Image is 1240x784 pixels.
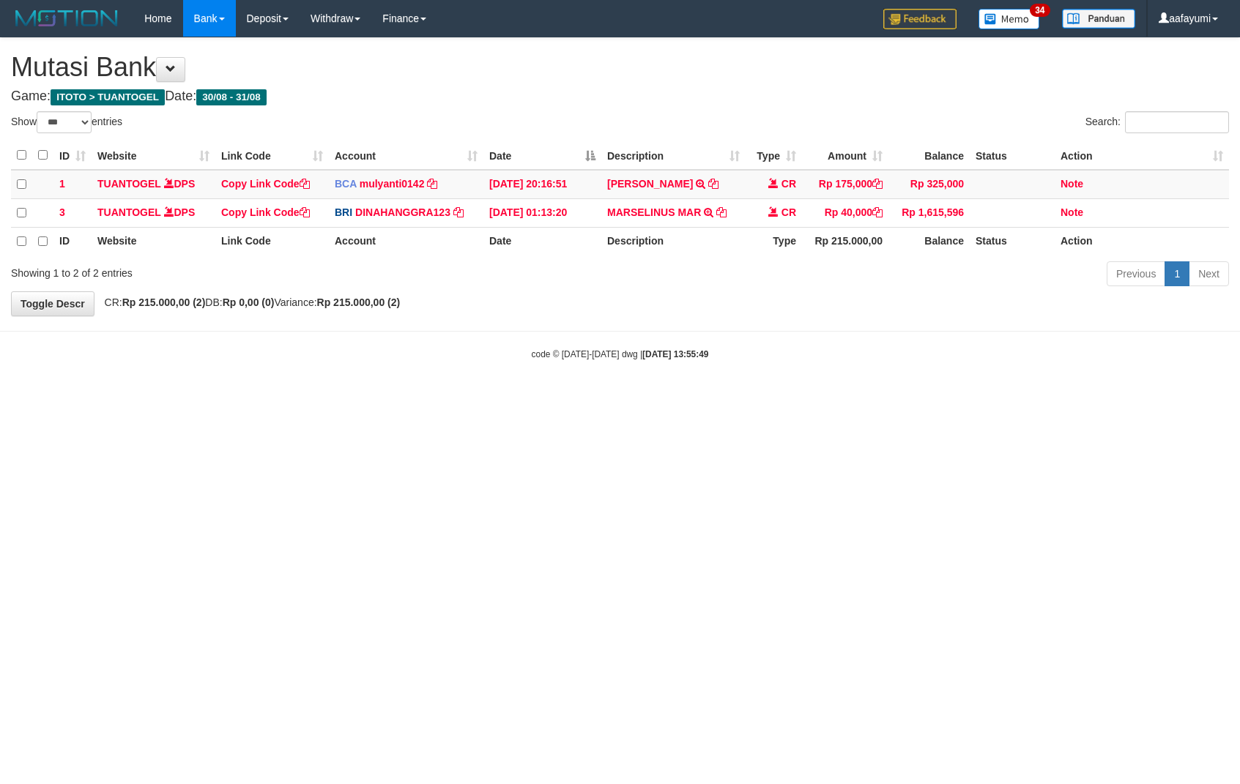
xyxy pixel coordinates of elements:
[51,89,165,105] span: ITOTO > TUANTOGEL
[1165,261,1189,286] a: 1
[92,141,215,170] th: Website: activate to sort column ascending
[888,170,970,199] td: Rp 325,000
[92,198,215,227] td: DPS
[746,227,802,255] th: Type
[317,296,401,308] strong: Rp 215.000,00 (2)
[1107,261,1165,286] a: Previous
[92,170,215,199] td: DPS
[607,206,701,218] a: MARSELINUS MAR
[802,141,888,170] th: Amount: activate to sort column ascending
[11,291,94,316] a: Toggle Descr
[716,206,727,218] a: Copy MARSELINUS MAR to clipboard
[223,296,275,308] strong: Rp 0,00 (0)
[59,206,65,218] span: 3
[802,170,888,199] td: Rp 175,000
[97,296,401,308] span: CR: DB: Variance:
[53,141,92,170] th: ID: activate to sort column ascending
[888,141,970,170] th: Balance
[122,296,206,308] strong: Rp 215.000,00 (2)
[532,349,709,359] small: code © [DATE]-[DATE] dwg |
[59,178,65,190] span: 1
[329,227,483,255] th: Account
[1125,111,1229,133] input: Search:
[1061,178,1083,190] a: Note
[215,227,329,255] th: Link Code
[221,206,310,218] a: Copy Link Code
[746,141,802,170] th: Type: activate to sort column ascending
[601,227,746,255] th: Description
[883,9,957,29] img: Feedback.jpg
[888,198,970,227] td: Rp 1,615,596
[888,227,970,255] th: Balance
[1085,111,1229,133] label: Search:
[97,178,161,190] a: TUANTOGEL
[453,206,464,218] a: Copy DINAHANGGRA123 to clipboard
[1030,4,1050,17] span: 34
[360,178,425,190] a: mulyanti0142
[483,227,601,255] th: Date
[483,198,601,227] td: [DATE] 01:13:20
[607,178,693,190] a: [PERSON_NAME]
[92,227,215,255] th: Website
[970,141,1055,170] th: Status
[355,206,450,218] a: DINAHANGGRA123
[802,227,888,255] th: Rp 215.000,00
[37,111,92,133] select: Showentries
[708,178,719,190] a: Copy JAJA JAHURI to clipboard
[1062,9,1135,29] img: panduan.png
[872,178,883,190] a: Copy Rp 175,000 to clipboard
[642,349,708,359] strong: [DATE] 13:55:49
[215,141,329,170] th: Link Code: activate to sort column ascending
[1055,227,1229,255] th: Action
[11,111,122,133] label: Show entries
[11,53,1229,82] h1: Mutasi Bank
[53,227,92,255] th: ID
[427,178,437,190] a: Copy mulyanti0142 to clipboard
[483,141,601,170] th: Date: activate to sort column descending
[782,178,796,190] span: CR
[970,227,1055,255] th: Status
[1055,141,1229,170] th: Action: activate to sort column ascending
[483,170,601,199] td: [DATE] 20:16:51
[802,198,888,227] td: Rp 40,000
[782,206,796,218] span: CR
[11,7,122,29] img: MOTION_logo.png
[97,206,161,218] a: TUANTOGEL
[601,141,746,170] th: Description: activate to sort column ascending
[221,178,310,190] a: Copy Link Code
[335,178,357,190] span: BCA
[11,260,505,280] div: Showing 1 to 2 of 2 entries
[872,206,883,218] a: Copy Rp 40,000 to clipboard
[1061,206,1083,218] a: Note
[335,206,352,218] span: BRI
[196,89,267,105] span: 30/08 - 31/08
[11,89,1229,104] h4: Game: Date:
[1189,261,1229,286] a: Next
[979,9,1040,29] img: Button%20Memo.svg
[329,141,483,170] th: Account: activate to sort column ascending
